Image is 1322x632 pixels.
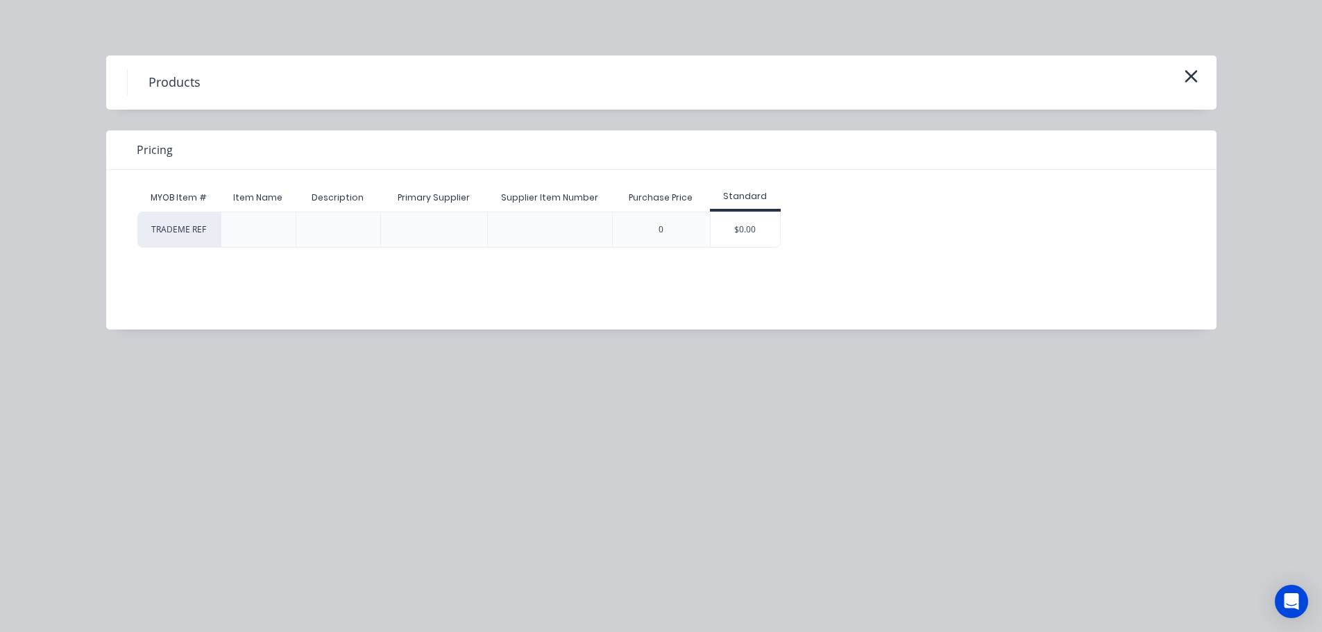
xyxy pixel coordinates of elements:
div: Item Name [222,180,294,215]
div: Purchase Price [618,180,704,215]
div: MYOB Item # [137,184,221,212]
span: Pricing [137,142,173,158]
h4: Products [127,69,221,96]
div: Primary Supplier [387,180,481,215]
div: Supplier Item Number [490,180,609,215]
div: Open Intercom Messenger [1275,585,1308,618]
div: $0.00 [711,212,780,247]
div: Description [300,180,375,215]
div: 0 [659,223,663,236]
div: Standard [710,190,781,203]
div: TRADEME REF [137,212,221,248]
